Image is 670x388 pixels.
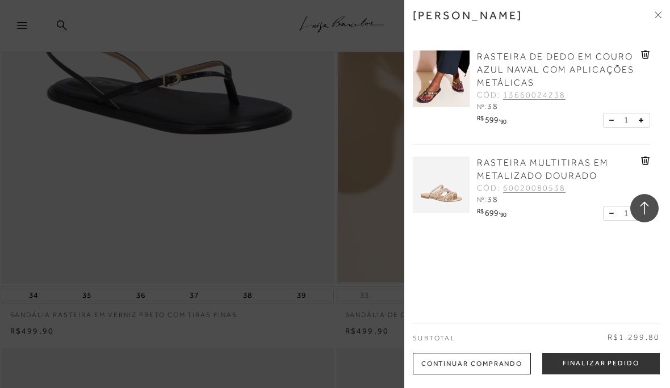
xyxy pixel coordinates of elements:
[413,157,470,213] img: RASTEIRA MULTITIRAS EM METALIZADO DOURADO
[500,211,506,218] span: 90
[487,102,499,111] span: 38
[485,208,499,217] span: 699
[477,50,638,90] a: RASTEIRA DE DEDO EM COURO AZUL NAVAL COM APLICAÇÕES METÁLICAS
[477,196,486,204] span: Nº:
[624,114,629,126] span: 1
[477,157,638,183] a: RASTEIRA MULTITIRAS EM METALIZADO DOURADO
[542,353,660,374] button: Finalizar Pedido
[487,195,499,204] span: 38
[608,332,660,343] span: R$1.299,80
[499,115,506,121] i: ,
[477,103,486,111] span: Nº:
[477,115,483,121] i: R$
[477,208,483,214] i: R$
[477,158,609,181] span: RASTEIRA MULTITIRAS EM METALIZADO DOURADO
[624,207,629,219] span: 1
[485,115,499,124] span: 599
[499,208,506,214] i: ,
[477,90,566,101] span: CÓD:
[413,9,523,22] h3: [PERSON_NAME]
[500,118,506,125] span: 90
[413,334,455,342] span: Subtotal
[413,50,470,107] img: RASTEIRA DE DEDO EM COURO AZUL NAVAL COM APLICAÇÕES METÁLICAS
[477,52,634,88] span: RASTEIRA DE DEDO EM COURO AZUL NAVAL COM APLICAÇÕES METÁLICAS
[477,183,566,194] span: CÓD:
[413,353,531,374] div: Continuar Comprando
